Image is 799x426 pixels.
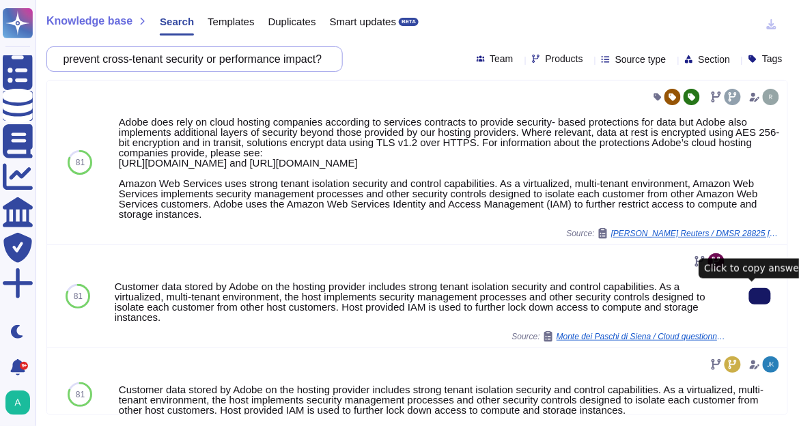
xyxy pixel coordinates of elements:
span: Tags [762,54,783,63]
span: Monte dei Paschi di Siena / Cloud questionnaire MPS [557,332,727,341]
span: 81 [76,390,85,399]
button: user [3,388,40,418]
input: Search a question or template... [54,47,328,71]
div: Adobe does rely on cloud hosting companies according to services contracts to provide security- b... [119,117,782,219]
img: user [5,390,30,415]
span: Search [160,16,194,27]
span: Source type [615,55,667,64]
div: Customer data stored by Adobe on the hosting provider includes strong tenant isolation security a... [119,384,782,415]
span: Products [546,54,583,63]
div: 9+ [20,362,28,370]
span: Duplicates [268,16,316,27]
div: BETA [399,18,419,26]
span: 81 [76,158,85,167]
span: [PERSON_NAME] Reuters / DMSR 28825 [PERSON_NAME] Reuters 43706 Adobe VCRM AI ML Risk Survey Template [611,229,782,238]
span: 81 [74,292,83,300]
span: Smart updates [330,16,397,27]
div: Customer data stored by Adobe on the hosting provider includes strong tenant isolation security a... [115,281,727,322]
span: Source: [567,228,782,239]
img: user [763,356,779,373]
span: Knowledge base [46,16,132,27]
img: user [763,89,779,105]
span: Source: [512,331,727,342]
span: Section [699,55,731,64]
span: Team [490,54,514,63]
span: Templates [208,16,254,27]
